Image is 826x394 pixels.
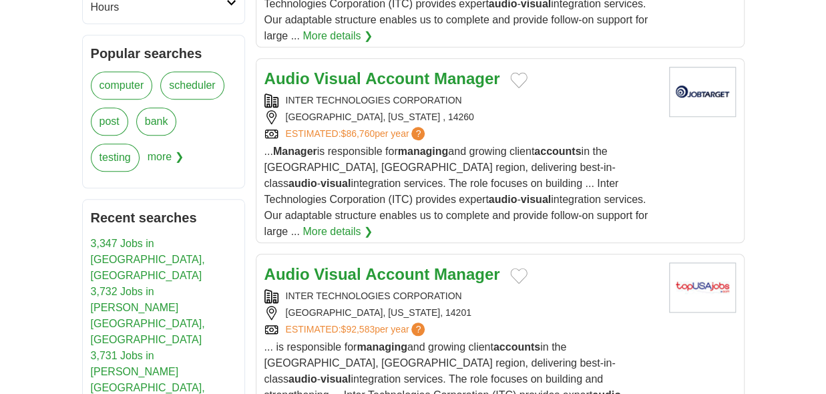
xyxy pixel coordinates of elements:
[411,127,425,140] span: ?
[160,71,224,100] a: scheduler
[521,194,551,205] strong: visual
[91,43,236,63] h2: Popular searches
[510,268,528,284] button: Add to favorite jobs
[264,93,658,108] div: INTER TECHNOLOGIES CORPORATION
[341,324,375,335] span: $92,583
[91,144,140,172] a: testing
[91,238,205,281] a: 3,347 Jobs in [GEOGRAPHIC_DATA], [GEOGRAPHIC_DATA]
[273,146,317,157] strong: Manager
[91,108,128,136] a: post
[489,194,518,205] strong: audio
[264,306,658,320] div: [GEOGRAPHIC_DATA], [US_STATE], 14201
[398,146,449,157] strong: managing
[91,286,205,345] a: 3,732 Jobs in [PERSON_NAME][GEOGRAPHIC_DATA], [GEOGRAPHIC_DATA]
[321,178,351,189] strong: visual
[91,71,153,100] a: computer
[314,265,361,283] strong: Visual
[510,72,528,88] button: Add to favorite jobs
[365,69,429,87] strong: Account
[365,265,429,283] strong: Account
[264,69,500,87] a: Audio Visual Account Manager
[434,265,500,283] strong: Manager
[669,67,736,117] img: Company logo
[669,262,736,313] img: Company logo
[286,323,428,337] a: ESTIMATED:$92,583per year?
[321,373,351,385] strong: visual
[264,146,648,237] span: ... is responsible for and growing client in the [GEOGRAPHIC_DATA], [GEOGRAPHIC_DATA] region, del...
[288,373,317,385] strong: audio
[148,144,184,180] span: more ❯
[357,341,407,353] strong: managing
[136,108,177,136] a: bank
[302,28,373,44] a: More details ❯
[264,265,500,283] a: Audio Visual Account Manager
[493,341,540,353] strong: accounts
[91,208,236,228] h2: Recent searches
[264,289,658,303] div: INTER TECHNOLOGIES CORPORATION
[314,69,361,87] strong: Visual
[434,69,500,87] strong: Manager
[264,69,310,87] strong: Audio
[341,128,375,139] span: $86,760
[286,127,428,141] a: ESTIMATED:$86,760per year?
[302,224,373,240] a: More details ❯
[534,146,581,157] strong: accounts
[411,323,425,336] span: ?
[288,178,317,189] strong: audio
[264,265,310,283] strong: Audio
[264,110,658,124] div: [GEOGRAPHIC_DATA], [US_STATE] , 14260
